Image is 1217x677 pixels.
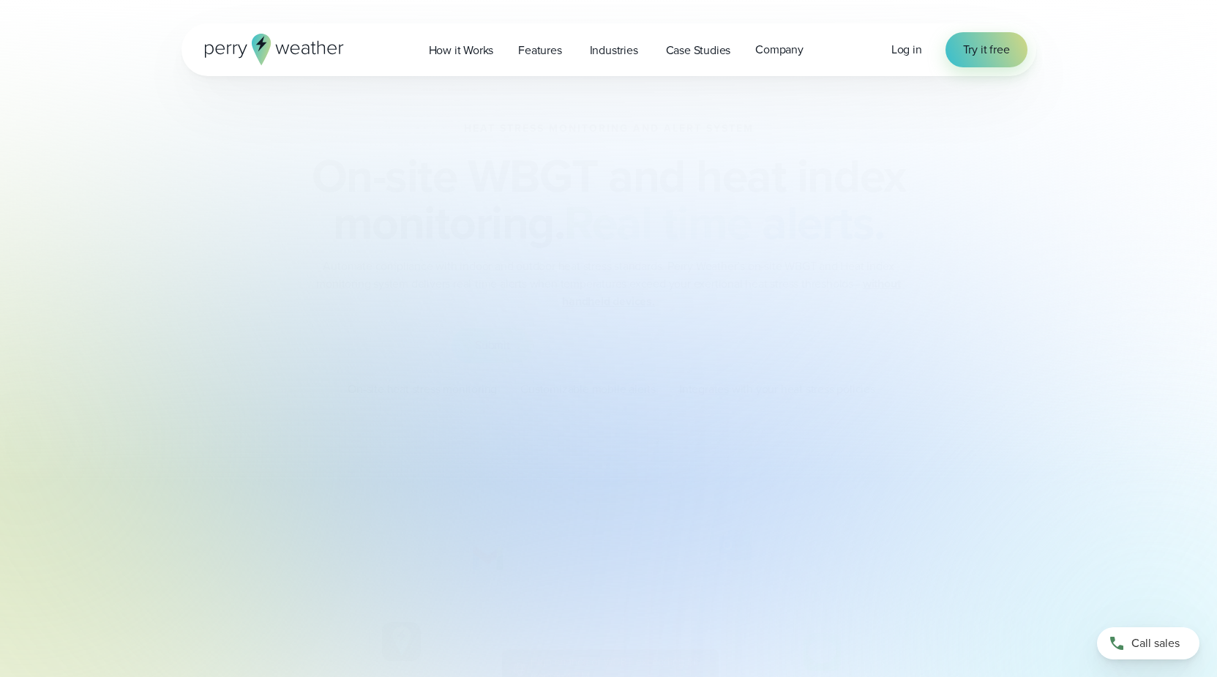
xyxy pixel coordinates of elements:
a: How it Works [416,35,506,65]
a: Case Studies [654,35,744,65]
span: Try it free [963,41,1010,59]
span: Features [518,42,561,59]
span: Industries [590,42,638,59]
span: Case Studies [666,42,731,59]
a: Log in [891,41,922,59]
span: How it Works [429,42,494,59]
span: Log in [891,41,922,58]
span: Company [755,41,804,59]
a: Call sales [1097,627,1199,659]
span: Call sales [1131,635,1180,652]
a: Try it free [945,32,1027,67]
